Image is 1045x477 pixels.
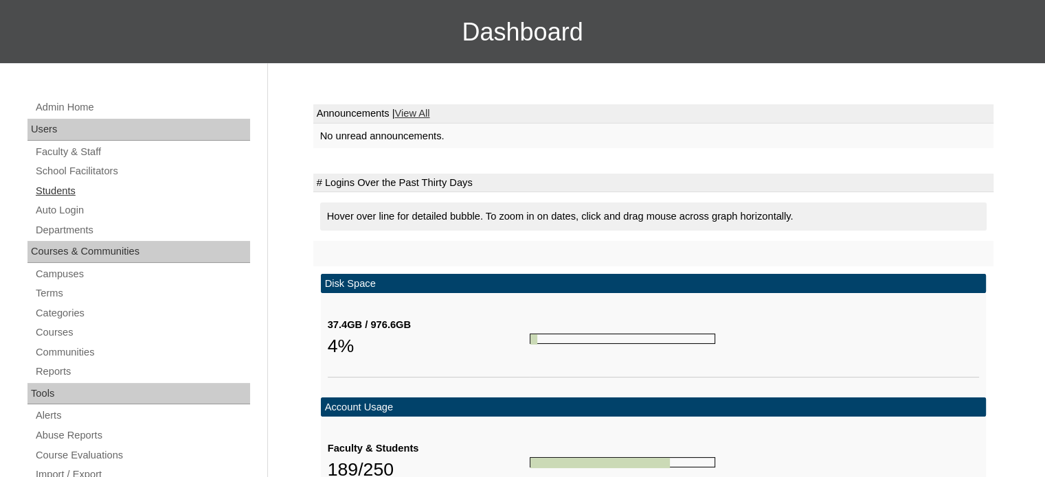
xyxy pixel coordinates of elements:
a: View All [394,108,429,119]
td: # Logins Over the Past Thirty Days [313,174,993,193]
a: Faculty & Staff [34,143,250,161]
td: Disk Space [321,274,986,294]
td: Announcements | [313,104,993,124]
div: 4% [328,332,530,360]
a: Terms [34,285,250,302]
a: Students [34,183,250,200]
div: Tools [27,383,250,405]
a: Categories [34,305,250,322]
a: Departments [34,222,250,239]
div: Hover over line for detailed bubble. To zoom in on dates, click and drag mouse across graph horiz... [320,202,987,231]
td: No unread announcements. [313,124,993,149]
a: Alerts [34,407,250,424]
a: Courses [34,324,250,341]
a: Communities [34,344,250,361]
td: Account Usage [321,397,986,417]
div: Courses & Communities [27,241,250,263]
a: Admin Home [34,99,250,116]
a: Abuse Reports [34,427,250,444]
h3: Dashboard [7,1,1038,63]
div: Faculty & Students [328,441,530,456]
a: Course Evaluations [34,447,250,464]
a: Campuses [34,266,250,283]
div: 37.4GB / 976.6GB [328,318,530,332]
a: School Facilitators [34,163,250,180]
a: Reports [34,363,250,380]
div: Users [27,119,250,141]
a: Auto Login [34,202,250,219]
